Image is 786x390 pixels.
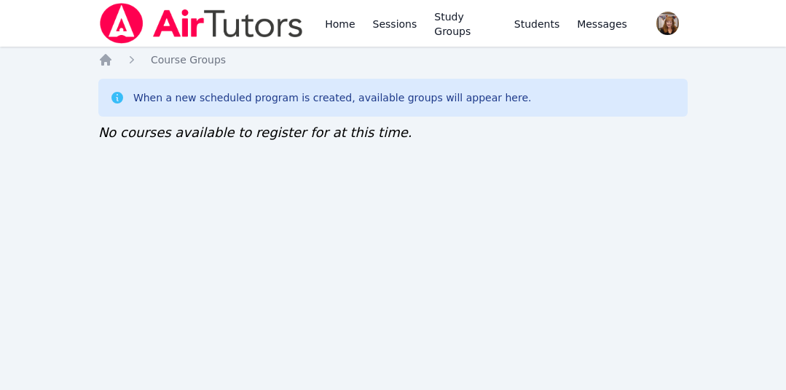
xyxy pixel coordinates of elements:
[98,125,412,140] span: No courses available to register for at this time.
[98,52,688,67] nav: Breadcrumb
[151,54,226,66] span: Course Groups
[151,52,226,67] a: Course Groups
[577,17,627,31] span: Messages
[98,3,304,44] img: Air Tutors
[133,90,532,105] div: When a new scheduled program is created, available groups will appear here.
